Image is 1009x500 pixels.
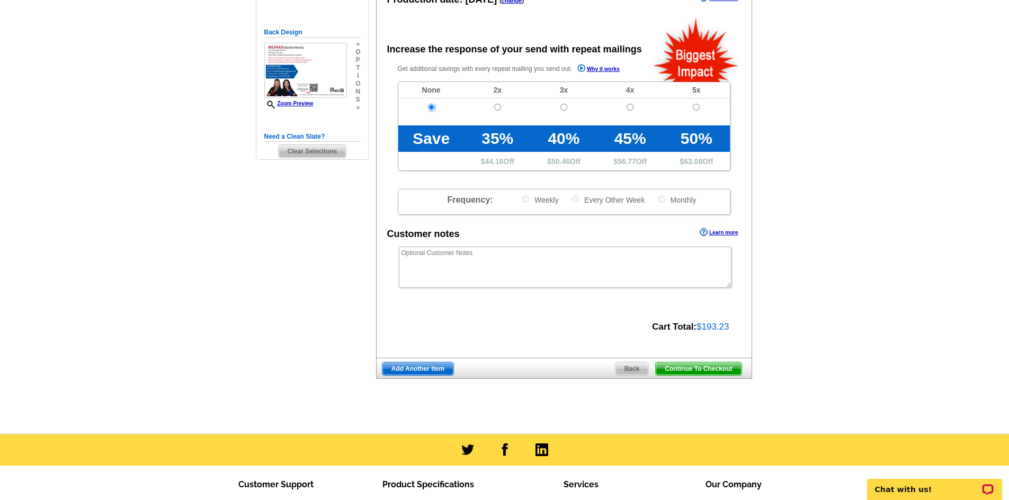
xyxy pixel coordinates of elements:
[355,64,360,72] span: t
[522,196,529,203] input: Weekly
[618,157,636,166] span: 56.77
[465,152,531,170] td: $ Off
[571,195,645,205] label: Every Other Week
[531,125,597,152] td: 40%
[615,362,649,376] a: Back
[264,43,347,98] img: small-thumb.jpg
[663,125,729,152] td: 50%
[663,152,729,170] td: $ Off
[597,152,663,170] td: $ Off
[521,195,559,205] label: Weekly
[382,362,453,375] span: Add Another Item
[577,64,620,75] a: Why it works
[860,467,1009,500] iframe: LiveChat chat widget
[706,479,762,489] span: Our Company
[355,48,360,56] span: o
[656,362,741,375] span: Continue To Checkout
[597,82,663,98] td: 4x
[551,157,570,166] span: 50.46
[355,40,360,48] span: »
[615,362,649,375] span: Back
[279,145,346,158] span: Clear Selections
[382,362,454,376] a: Add Another Item
[355,56,360,64] span: p
[264,132,361,142] h5: Need a Clean Slate?
[264,28,361,38] h5: Back Design
[531,82,597,98] td: 3x
[485,157,504,166] span: 44.16
[355,104,360,112] span: »
[387,227,460,241] div: Customer notes
[697,322,729,332] span: $193.23
[597,125,663,152] td: 45%
[382,479,474,489] span: Product Specifications
[355,72,360,80] span: i
[355,96,360,104] span: s
[564,479,599,489] span: Services
[398,63,642,75] p: Get additional savings with every repeat mailing you send out.
[652,322,697,332] strong: Cart Total:
[238,479,314,489] span: Customer Support
[447,195,493,204] span: Frequency:
[700,228,738,237] a: Learn more
[572,196,579,203] input: Every Other Week
[658,196,665,203] input: Monthly
[387,42,642,57] div: Increase the response of your send with repeat mailings
[355,88,360,96] span: n
[355,80,360,88] span: o
[531,152,597,170] td: $ Off
[653,17,740,82] img: biggestImpact.png
[657,195,697,205] label: Monthly
[398,125,465,152] td: Save
[663,82,729,98] td: 5x
[398,82,465,98] td: None
[465,82,531,98] td: 2x
[465,125,531,152] td: 35%
[264,101,314,106] a: Zoom Preview
[684,157,702,166] span: 63.08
